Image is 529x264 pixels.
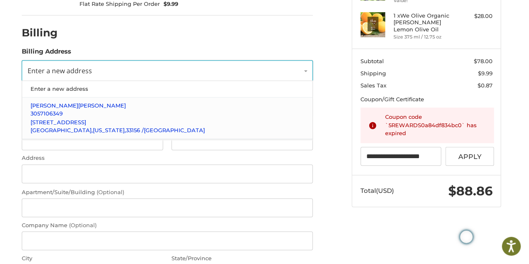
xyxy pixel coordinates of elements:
span: Shipping [360,70,386,77]
span: [STREET_ADDRESS] [31,118,86,125]
span: [GEOGRAPHIC_DATA], [31,127,93,133]
small: (Optional) [69,222,97,228]
a: Enter a new address [26,81,309,97]
p: We're away right now. Please check back later! [12,13,95,19]
span: [PERSON_NAME] [31,102,78,109]
span: $9.99 [478,70,493,77]
span: $78.00 [474,58,493,64]
label: Company Name [22,221,313,230]
label: City [22,254,163,263]
input: Gift Certificate or Coupon Code [360,147,442,166]
a: [PERSON_NAME][PERSON_NAME]3057106349[STREET_ADDRESS][GEOGRAPHIC_DATA],[US_STATE],33156 /[GEOGRAPH... [26,97,309,138]
span: Enter a new address [28,66,92,75]
span: $0.87 [478,82,493,89]
h2: Billing [22,26,71,39]
span: [US_STATE], [93,127,126,133]
button: Open LiveChat chat widget [96,11,106,21]
a: Enter or select a different address [22,60,313,81]
small: (Optional) [97,189,124,195]
span: Subtotal [360,58,384,64]
label: Apartment/Suite/Building [22,188,313,197]
label: State/Province [171,254,313,263]
div: $28.00 [460,12,493,21]
span: 3057106349 [31,110,63,117]
button: Apply [445,147,494,166]
div: Coupon/Gift Certificate [360,95,493,104]
span: $88.86 [448,183,493,199]
iframe: Google Customer Reviews [460,241,529,264]
li: Size 375 ml / 12.75 oz [394,33,457,41]
span: Total (USD) [360,187,394,195]
span: [GEOGRAPHIC_DATA] [144,127,205,133]
span: [PERSON_NAME] [78,102,126,109]
span: 33156 / [126,127,144,133]
legend: Billing Address [22,47,71,60]
div: Coupon code `5REWARDS0a84df834bc0` has expired [385,113,486,138]
h4: 1 x We Olive Organic [PERSON_NAME] Lemon Olive Oil [394,12,457,33]
label: Address [22,154,313,162]
span: Sales Tax [360,82,386,89]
